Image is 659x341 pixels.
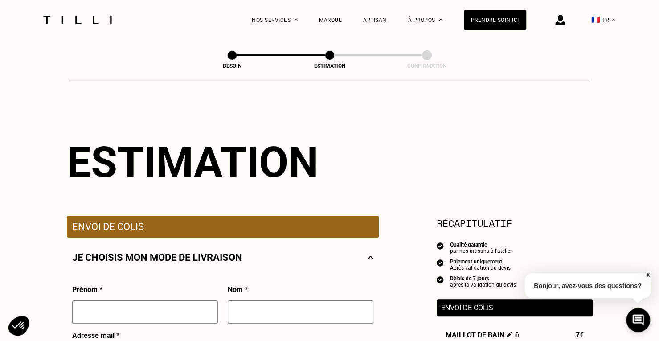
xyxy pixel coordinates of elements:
div: Estimation [67,137,593,187]
img: Menu déroulant [294,19,298,21]
p: Envoi de colis [72,221,373,232]
img: Menu déroulant à propos [439,19,442,21]
div: par nos artisans à l'atelier [450,248,512,254]
div: après la validation du devis [450,282,516,288]
p: Bonjour, avez-vous des questions? [525,273,651,298]
p: Prénom * [72,285,102,294]
span: 🇫🇷 [591,16,600,24]
a: Marque [319,17,342,23]
img: Supprimer [515,332,520,337]
img: svg+xml;base64,PHN2ZyBmaWxsPSJub25lIiBoZWlnaHQ9IjE0IiB2aWV3Qm94PSIwIDAgMjggMTQiIHdpZHRoPSIyOCIgeG... [368,252,373,263]
div: Paiement uniquement [450,259,511,265]
div: Délais de 7 jours [450,275,516,282]
img: icon list info [437,259,444,267]
section: Récapitulatif [437,216,593,230]
p: Envoi de colis [441,304,588,312]
img: icon list info [437,242,444,250]
div: Confirmation [382,63,471,69]
img: Logo du service de couturière Tilli [40,16,115,24]
img: menu déroulant [611,19,615,21]
img: icône connexion [555,15,565,25]
div: Après validation du devis [450,265,511,271]
img: icon list info [437,275,444,283]
a: Artisan [363,17,387,23]
a: Prendre soin ici [464,10,526,30]
p: Nom * [228,285,248,294]
div: Qualité garantie [450,242,512,248]
button: X [643,270,652,280]
span: Maillot de bain [446,331,520,339]
img: Éditer [507,332,512,337]
span: 7€ [576,331,584,339]
div: Besoin [188,63,277,69]
div: Estimation [285,63,374,69]
p: Adresse mail * [72,331,119,340]
p: Je choisis mon mode de livraison [72,252,242,263]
